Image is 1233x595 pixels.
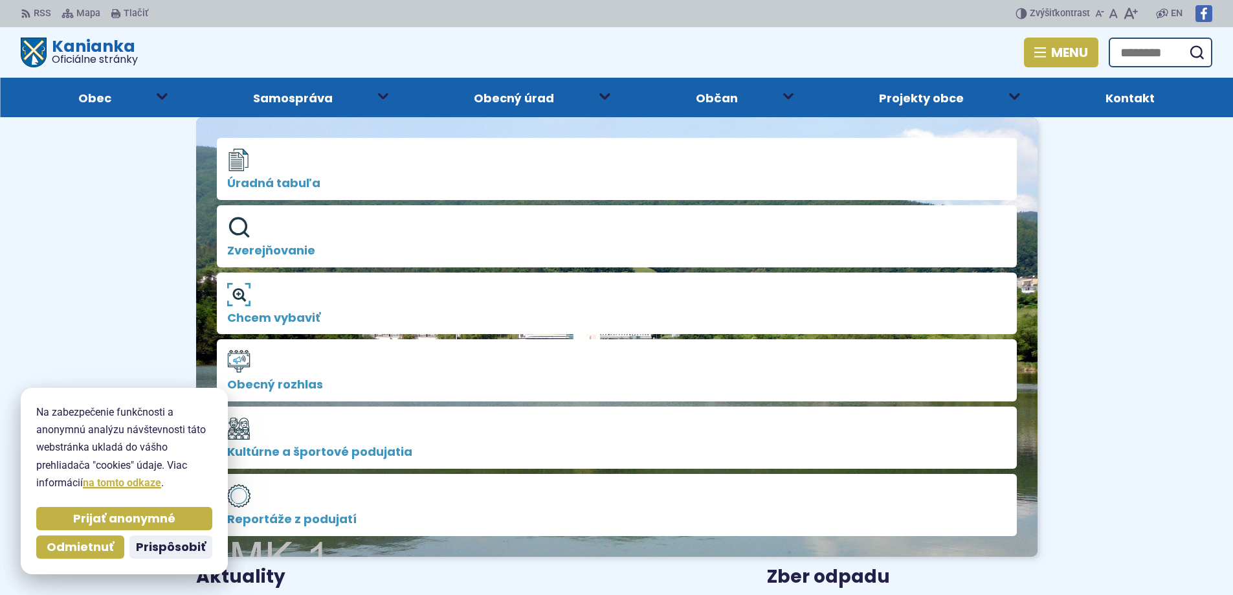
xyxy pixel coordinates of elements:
[879,78,964,117] span: Projekty obce
[47,540,114,555] span: Odmietnuť
[129,535,212,559] button: Prispôsobiť
[1168,6,1185,21] a: EN
[767,567,1037,587] h3: Zber odpadu
[1030,8,1055,19] span: Zvýšiť
[416,78,612,117] a: Obecný úrad
[217,273,1017,335] a: Chcem vybaviť
[21,38,47,67] img: Prejsť na domovskú stránku
[217,474,1017,536] a: Reportáže z podujatí
[227,311,1006,324] span: Chcem vybaviť
[1000,83,1030,109] button: Otvoriť podmenu pre
[34,6,51,21] span: RSS
[1195,5,1212,22] img: Prejsť na Facebook stránku
[76,6,100,21] span: Mapa
[590,83,620,109] button: Otvoriť podmenu pre
[217,138,1017,200] a: Úradná tabuľa
[73,511,175,526] span: Prijať anonymné
[368,83,398,109] button: Otvoriť podmenu pre
[253,78,333,117] span: Samospráva
[1171,6,1183,21] span: EN
[217,205,1017,267] a: Zverejňovanie
[36,403,212,491] p: Na zabezpečenie funkčnosti a anonymnú analýzu návštevnosti táto webstránka ukladá do vášho prehli...
[1030,8,1090,19] span: kontrast
[217,407,1017,469] a: Kultúrne a športové podujatia
[773,83,803,109] button: Otvoriť podmenu pre
[83,477,161,489] a: na tomto odkaze
[227,513,1006,526] span: Reportáže z podujatí
[148,83,177,109] button: Otvoriť podmenu pre
[227,378,1006,391] span: Obecný rozhlas
[696,78,738,117] span: Občan
[124,8,148,19] span: Tlačiť
[195,78,391,117] a: Samospráva
[1105,78,1155,117] span: Kontakt
[47,38,138,65] h1: Kanianka
[21,38,138,67] a: Logo Kanianka, prejsť na domovskú stránku.
[36,507,212,530] button: Prijať anonymné
[227,445,1006,458] span: Kultúrne a športové podujatia
[21,78,170,117] a: Obec
[821,78,1022,117] a: Projekty obce
[1048,78,1213,117] a: Kontakt
[78,78,111,117] span: Obec
[227,177,1006,190] span: Úradná tabuľa
[36,535,124,559] button: Odmietnuť
[227,244,1006,257] span: Zverejňovanie
[52,54,138,65] span: Oficiálne stránky
[196,567,285,587] h3: Aktuality
[136,540,206,555] span: Prispôsobiť
[1051,47,1088,58] span: Menu
[474,78,554,117] span: Obecný úrad
[638,78,796,117] a: Občan
[1024,38,1098,67] button: Menu
[217,339,1017,401] a: Obecný rozhlas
